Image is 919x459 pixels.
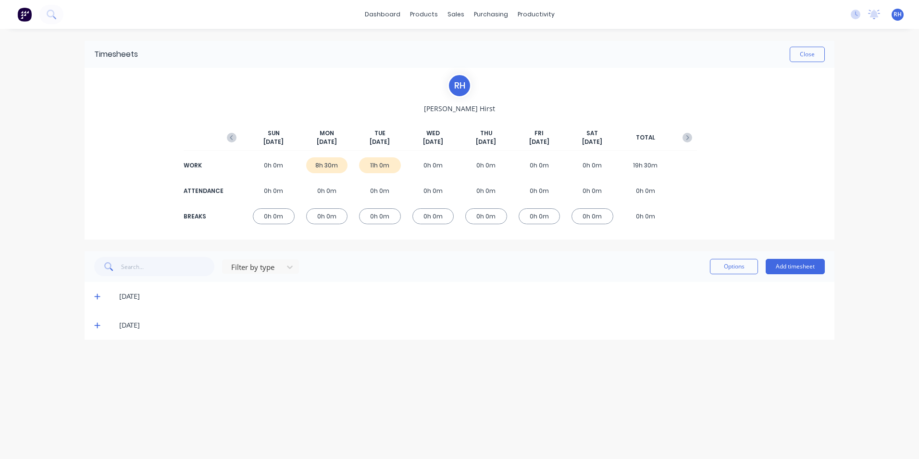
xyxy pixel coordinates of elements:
div: BREAKS [184,212,222,221]
div: 0h 0m [519,157,560,173]
div: WORK [184,161,222,170]
div: 0h 0m [306,183,348,199]
span: RH [894,10,902,19]
span: [DATE] [476,138,496,146]
div: purchasing [469,7,513,22]
span: FRI [534,129,544,138]
span: [DATE] [317,138,337,146]
div: 11h 0m [359,157,401,173]
img: Factory [17,7,32,22]
div: 19h 30m [625,157,667,173]
div: 0h 0m [571,157,613,173]
span: THU [480,129,492,138]
span: [DATE] [263,138,284,146]
div: 0h 0m [306,208,348,224]
div: 0h 0m [412,183,454,199]
div: sales [443,7,469,22]
div: 8h 30m [306,157,348,173]
div: 0h 0m [625,208,667,224]
span: WED [426,129,440,138]
span: SAT [586,129,598,138]
div: 0h 0m [359,208,401,224]
div: [DATE] [119,291,825,302]
a: dashboard [360,7,405,22]
span: [DATE] [529,138,549,146]
div: 0h 0m [253,157,295,173]
button: Add timesheet [766,259,825,274]
span: MON [320,129,334,138]
div: 0h 0m [625,183,667,199]
div: [DATE] [119,320,825,331]
div: products [405,7,443,22]
span: [DATE] [370,138,390,146]
div: 0h 0m [253,183,295,199]
div: 0h 0m [412,208,454,224]
span: TUE [374,129,385,138]
div: productivity [513,7,559,22]
div: 0h 0m [519,208,560,224]
span: TOTAL [636,133,655,142]
div: Timesheets [94,49,138,60]
div: 0h 0m [571,208,613,224]
div: 0h 0m [571,183,613,199]
span: [DATE] [423,138,443,146]
div: 0h 0m [412,157,454,173]
div: 0h 0m [465,183,507,199]
input: Search... [121,257,215,276]
div: 0h 0m [465,157,507,173]
div: 0h 0m [519,183,560,199]
div: ATTENDANCE [184,187,222,195]
div: R H [447,74,472,98]
button: Options [710,259,758,274]
span: SUN [268,129,280,138]
span: [DATE] [582,138,602,146]
button: Close [790,47,825,62]
div: 0h 0m [465,208,507,224]
span: [PERSON_NAME] Hirst [424,103,495,114]
div: 0h 0m [359,183,401,199]
div: 0h 0m [253,208,295,224]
